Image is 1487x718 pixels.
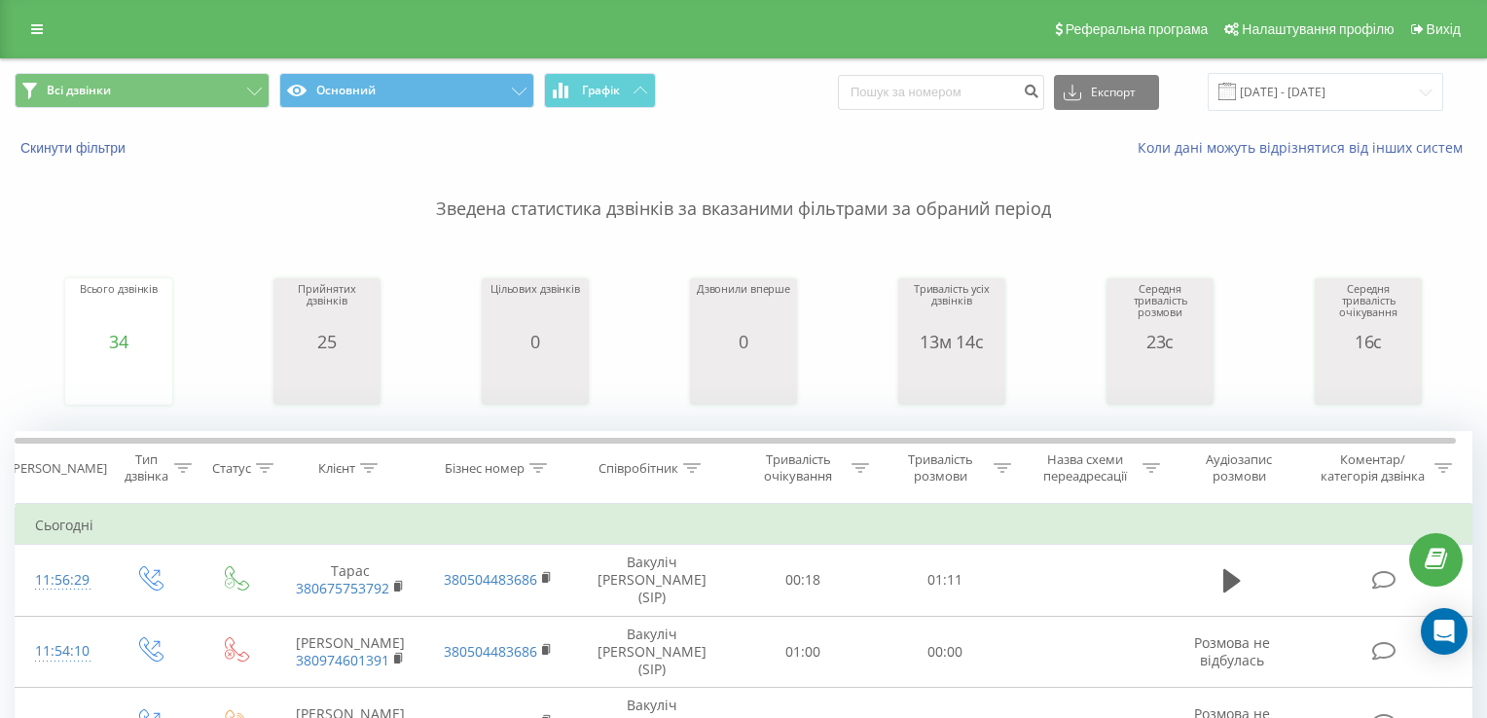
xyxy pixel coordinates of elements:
[80,332,158,351] div: 34
[903,332,1000,351] div: 13м 14с
[490,332,580,351] div: 0
[15,139,135,157] button: Скинути фільтри
[212,460,251,477] div: Статус
[1111,332,1209,351] div: 23с
[1320,332,1417,351] div: 16с
[697,332,790,351] div: 0
[544,73,656,108] button: Графік
[296,579,389,597] a: 380675753792
[891,451,989,485] div: Тривалість розмови
[490,283,580,332] div: Цільових дзвінків
[732,616,874,688] td: 01:00
[1320,283,1417,332] div: Середня тривалість очікування
[276,616,424,688] td: [PERSON_NAME]
[276,545,424,617] td: Тарас
[697,283,790,332] div: Дзвонили вперше
[732,545,874,617] td: 00:18
[278,332,376,351] div: 25
[296,651,389,669] a: 380974601391
[1242,21,1394,37] span: Налаштування профілю
[1421,608,1468,655] div: Open Intercom Messenger
[318,460,355,477] div: Клієнт
[444,570,537,589] a: 380504483686
[874,616,1016,688] td: 00:00
[1181,451,1295,485] div: Аудіозапис розмови
[903,283,1000,332] div: Тривалість усіх дзвінків
[445,460,525,477] div: Бізнес номер
[9,460,107,477] div: [PERSON_NAME]
[278,283,376,332] div: Прийнятих дзвінків
[1194,633,1270,669] span: Розмова не відбулась
[80,283,158,332] div: Всього дзвінків
[572,616,732,688] td: Вакуліч [PERSON_NAME] (SIP)
[874,545,1016,617] td: 01:11
[1066,21,1209,37] span: Реферальна програма
[15,73,270,108] button: Всі дзвінки
[1054,75,1159,110] button: Експорт
[1316,451,1430,485] div: Коментар/категорія дзвінка
[279,73,534,108] button: Основний
[47,83,111,98] span: Всі дзвінки
[444,642,537,661] a: 380504483686
[1034,451,1137,485] div: Назва схеми переадресації
[124,451,170,485] div: Тип дзвінка
[838,75,1044,110] input: Пошук за номером
[582,84,620,97] span: Графік
[35,632,87,670] div: 11:54:10
[1427,21,1461,37] span: Вихід
[572,545,732,617] td: Вакуліч [PERSON_NAME] (SIP)
[15,158,1472,222] p: Зведена статистика дзвінків за вказаними фільтрами за обраний період
[1138,138,1472,157] a: Коли дані можуть відрізнятися вiд інших систем
[598,460,678,477] div: Співробітник
[1111,283,1209,332] div: Середня тривалість розмови
[16,506,1472,545] td: Сьогодні
[749,451,847,485] div: Тривалість очікування
[35,561,87,599] div: 11:56:29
